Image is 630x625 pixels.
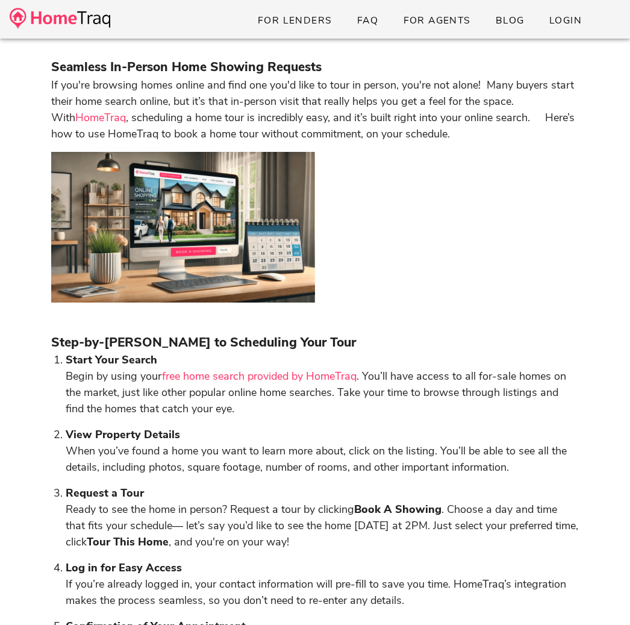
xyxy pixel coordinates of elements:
strong: Book A Showing [354,502,441,517]
p: Ready to see the home in person? Request a tour by clicking . Choose a day and time that fits you... [66,485,579,550]
strong: Start Your Search [66,353,157,367]
img: desktop-logo.34a1112.png [10,8,110,29]
p: If you’re already logged in, your contact information will pre-fill to save you time. HomeTraq’s ... [66,560,579,609]
span: For Agents [402,14,470,27]
img: HomeTraq--A-modern-inviting-hero-image-for-a-real-estate-blog-post.-The-image-shows-a-sleek-lapto... [51,152,315,303]
p: If you're browsing homes online and find one you'd like to tour in person, you're not alone! Many... [51,77,579,142]
strong: Log in for Easy Access [66,561,182,575]
h3: Step-by-[PERSON_NAME] to Scheduling Your Tour [51,333,579,353]
span: Login [549,14,582,27]
strong: Request a Tour [66,486,144,500]
a: For Agents [393,10,480,31]
span: Blog [495,14,525,27]
strong: Tour This Home [87,535,169,549]
a: For Lenders [248,10,342,31]
a: free home search provided by HomeTraq [162,369,357,383]
a: FAQ [347,10,388,31]
span: For Lenders [257,14,332,27]
a: HomeTraq [75,110,126,125]
span: FAQ [357,14,379,27]
p: Begin by using your . You’ll have access to all for-sale homes on the market, just like other pop... [66,352,579,417]
h3: Seamless In-Person Home Showing Requests [51,58,579,77]
p: When you’ve found a home you want to learn more about, click on the listing. You’ll be able to se... [66,427,579,476]
a: Blog [485,10,534,31]
strong: View Property Details [66,427,180,442]
a: Login [539,10,591,31]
